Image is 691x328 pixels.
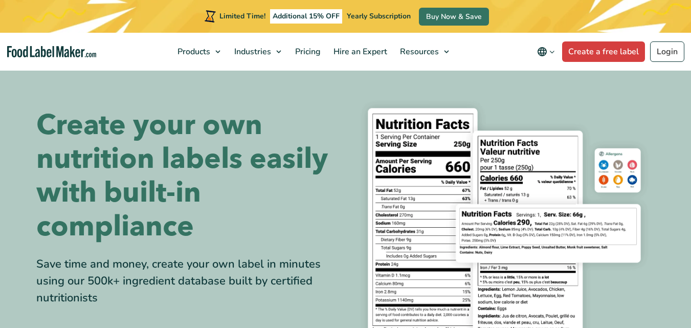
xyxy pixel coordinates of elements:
[219,11,265,21] span: Limited Time!
[330,46,388,57] span: Hire an Expert
[231,46,272,57] span: Industries
[270,9,342,24] span: Additional 15% OFF
[347,11,411,21] span: Yearly Subscription
[171,33,226,71] a: Products
[292,46,322,57] span: Pricing
[7,46,97,58] a: Food Label Maker homepage
[394,33,454,71] a: Resources
[174,46,211,57] span: Products
[228,33,286,71] a: Industries
[530,41,562,62] button: Change language
[562,41,645,62] a: Create a free label
[36,108,338,244] h1: Create your own nutrition labels easily with built-in compliance
[397,46,440,57] span: Resources
[650,41,684,62] a: Login
[289,33,325,71] a: Pricing
[419,8,489,26] a: Buy Now & Save
[36,256,338,307] div: Save time and money, create your own label in minutes using our 500k+ ingredient database built b...
[327,33,391,71] a: Hire an Expert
